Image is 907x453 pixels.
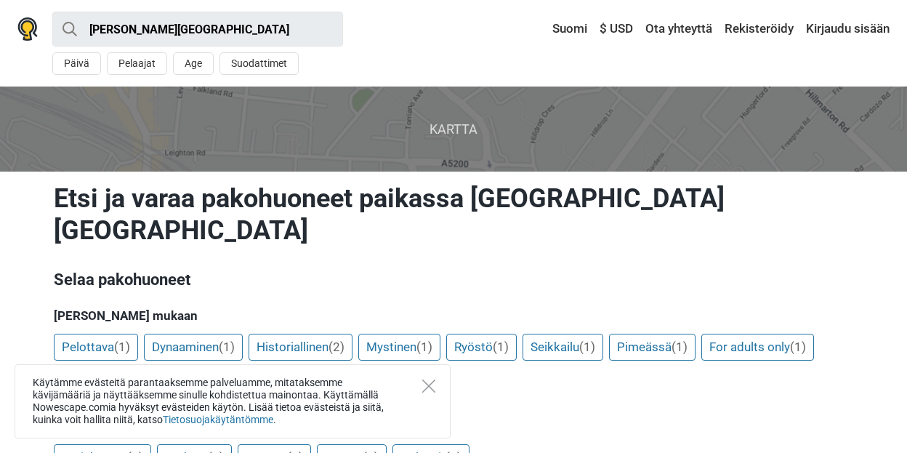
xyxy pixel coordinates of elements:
span: (1) [579,340,595,354]
button: Age [173,52,214,75]
a: Dynaaminen(1) [144,334,243,361]
button: Close [422,380,435,393]
a: Tietosuojakäytäntömme [163,414,273,425]
span: (1) [493,340,509,354]
a: $ USD [596,16,637,42]
span: (2) [328,340,344,354]
a: Mystinen(1) [358,334,440,361]
span: (1) [672,340,688,354]
a: Ota yhteyttä [642,16,716,42]
span: (1) [416,340,432,354]
img: Suomi [542,24,552,34]
a: Rekisteröidy [721,16,797,42]
h5: Tapahtuman ja pelaajatyyppien mukaan [54,419,853,433]
span: (1) [114,340,130,354]
a: Historiallinen(2) [249,334,352,361]
button: Päivä [52,52,101,75]
a: Ryöstö(1) [446,334,517,361]
a: Pelottava(1) [54,334,138,361]
a: Suomi [539,16,591,42]
h5: [PERSON_NAME] mukaan [54,308,853,323]
span: (1) [219,340,235,354]
button: Suodattimet [219,52,299,75]
input: kokeile “London” [52,12,343,47]
h3: Selaa pakohuoneet [54,268,853,292]
div: Käytämme evästeitä parantaaksemme palveluamme, mitataksemme kävijämääriä ja näyttääksemme sinulle... [15,364,451,438]
a: Pimeässä(1) [609,334,696,361]
img: Nowescape logo [17,17,38,41]
a: Seikkailu(1) [523,334,603,361]
span: (1) [790,340,806,354]
button: Pelaajat [107,52,167,75]
a: Kirjaudu sisään [802,16,890,42]
a: For adults only(1) [701,334,814,361]
h1: Etsi ja varaa pakohuoneet paikassa [GEOGRAPHIC_DATA] [GEOGRAPHIC_DATA] [54,183,853,246]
